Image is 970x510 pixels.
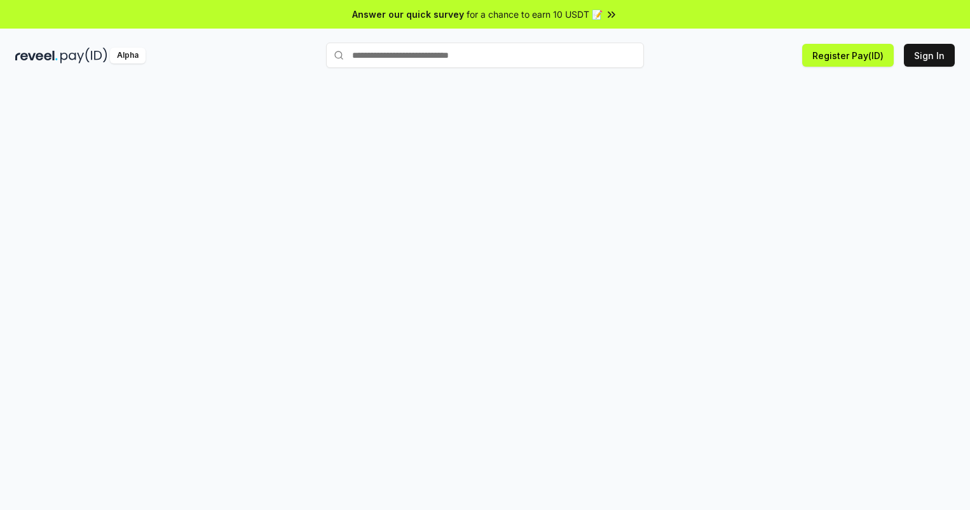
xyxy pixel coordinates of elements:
[15,48,58,64] img: reveel_dark
[802,44,894,67] button: Register Pay(ID)
[904,44,955,67] button: Sign In
[60,48,107,64] img: pay_id
[352,8,464,21] span: Answer our quick survey
[467,8,603,21] span: for a chance to earn 10 USDT 📝
[110,48,146,64] div: Alpha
